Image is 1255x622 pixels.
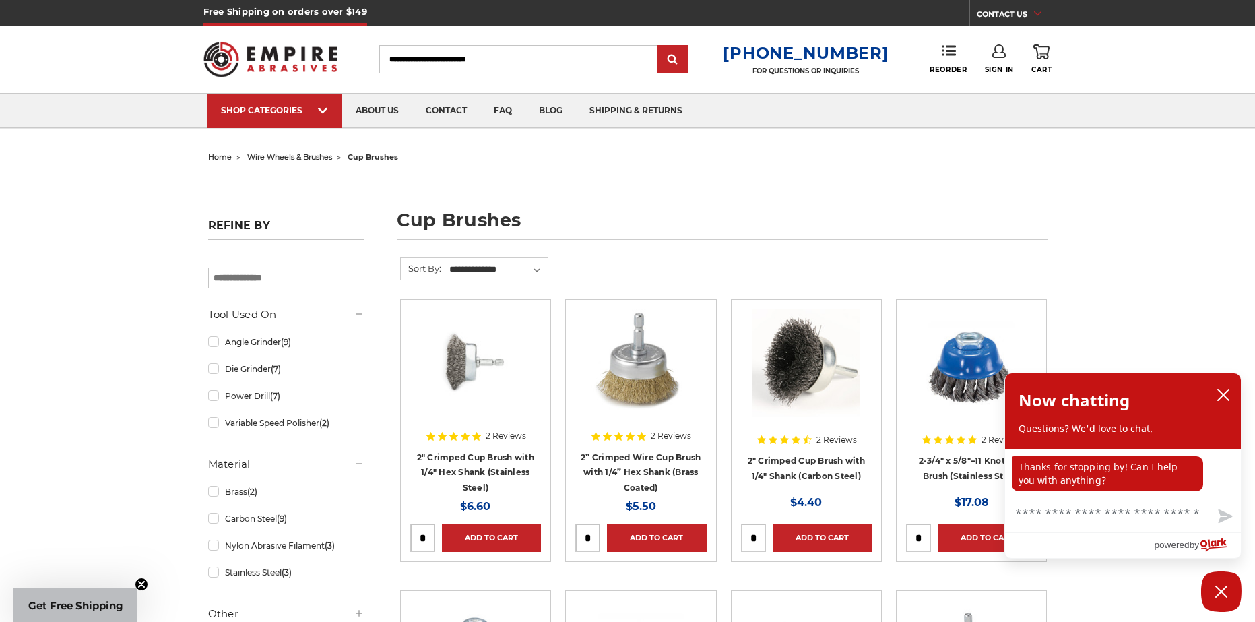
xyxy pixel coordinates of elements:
span: 2 Reviews [982,436,1022,444]
a: shipping & returns [576,94,696,128]
div: Get Free ShippingClose teaser [13,588,137,622]
a: Angle Grinder [208,330,364,354]
label: Sort By: [401,258,441,278]
a: Add to Cart [938,524,1037,552]
span: $4.40 [790,496,822,509]
a: [PHONE_NUMBER] [723,43,889,63]
a: Cart [1031,44,1052,74]
span: (7) [270,391,280,401]
a: Brass [208,480,364,503]
a: Stainless Steel [208,561,364,584]
span: (3) [325,540,335,551]
a: Add to Cart [442,524,541,552]
a: Variable Speed Polisher [208,411,364,435]
div: olark chatbox [1004,373,1242,559]
a: wire wheels & brushes [247,152,332,162]
div: chat [1005,449,1241,497]
select: Sort By: [447,259,548,280]
img: Crimped Wire Cup Brush with Shank [752,309,860,417]
span: Get Free Shipping [28,599,123,612]
a: Die Grinder [208,357,364,381]
button: Send message [1207,501,1241,532]
img: 2" Crimped Cup Brush 193220B [422,309,529,417]
a: faq [480,94,525,128]
span: powered [1154,536,1189,553]
span: (3) [282,567,292,578]
a: Crimped Wire Cup Brush with Shank [741,309,872,440]
img: 2-3/4″ x 5/8″–11 Knot Cup Brush (Stainless Steel) [918,309,1025,417]
span: Reorder [930,65,967,74]
a: Carbon Steel [208,507,364,530]
img: 2" brass crimped wire cup brush with 1/4" hex shank [587,309,695,417]
a: Add to Cart [773,524,872,552]
a: 2-3/4″ x 5/8″–11 Knot Cup Brush (Stainless Steel) [906,309,1037,440]
span: cup brushes [348,152,398,162]
a: Nylon Abrasive Filament [208,534,364,557]
span: (9) [277,514,287,524]
h2: Now chatting [1019,387,1130,414]
span: (9) [281,337,291,347]
span: $5.50 [626,500,656,513]
a: 2" brass crimped wire cup brush with 1/4" hex shank [575,309,706,440]
a: Powered by Olark [1154,533,1241,558]
button: close chatbox [1213,385,1234,405]
a: CONTACT US [977,7,1052,26]
h5: Refine by [208,219,364,240]
span: Cart [1031,65,1052,74]
a: Add to Cart [607,524,706,552]
a: 2-3/4″ x 5/8″–11 Knot Cup Brush (Stainless Steel) [919,456,1025,481]
a: 2" Crimped Cup Brush 193220B [410,309,541,440]
h5: Material [208,456,364,472]
a: 2" Crimped Cup Brush with 1/4" Hex Shank (Stainless Steel) [417,452,534,493]
p: Questions? We'd love to chat. [1019,422,1227,435]
span: $6.60 [460,500,490,513]
a: Power Drill [208,384,364,408]
button: Close teaser [135,578,148,591]
a: Reorder [930,44,967,73]
span: $17.08 [955,496,989,509]
span: (2) [247,487,257,497]
a: 2" Crimped Cup Brush with 1/4" Shank (Carbon Steel) [748,456,865,481]
h5: Tool Used On [208,307,364,323]
span: (2) [319,418,329,428]
a: blog [525,94,576,128]
img: Empire Abrasives [203,33,338,86]
button: Close Chatbox [1201,571,1242,612]
h1: cup brushes [397,211,1048,240]
a: 2” Crimped Wire Cup Brush with 1/4” Hex Shank (Brass Coated) [581,452,701,493]
a: contact [412,94,480,128]
p: FOR QUESTIONS OR INQUIRIES [723,67,889,75]
span: 2 Reviews [816,436,857,444]
a: home [208,152,232,162]
a: about us [342,94,412,128]
span: Sign In [985,65,1014,74]
h5: Other [208,606,364,622]
input: Submit [659,46,686,73]
div: SHOP CATEGORIES [221,105,329,115]
span: (7) [271,364,281,374]
span: by [1190,536,1199,553]
p: Thanks for stopping by! Can I help you with anything? [1012,456,1203,491]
